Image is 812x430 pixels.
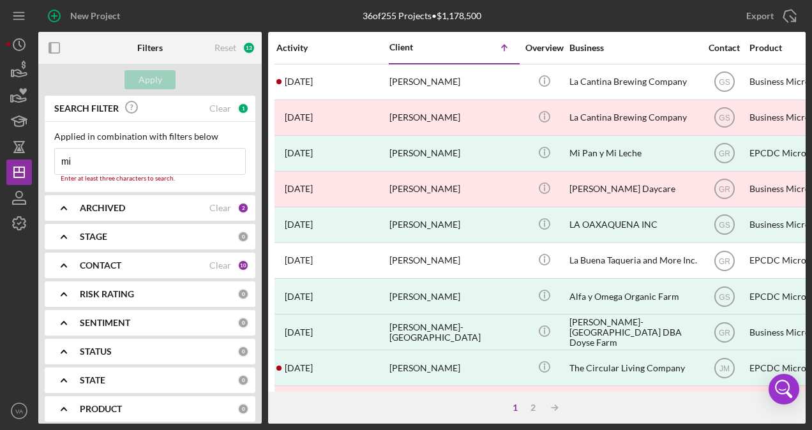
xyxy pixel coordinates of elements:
[719,364,730,373] text: JM
[38,3,133,29] button: New Project
[80,289,134,299] b: RISK RATING
[80,375,105,385] b: STATE
[70,3,120,29] div: New Project
[80,260,121,271] b: CONTACT
[569,208,697,242] div: LA OAXAQUENA INC
[569,137,697,170] div: Mi Pan y Mi Leche
[389,279,517,313] div: [PERSON_NAME]
[389,65,517,99] div: [PERSON_NAME]
[719,114,730,122] text: GS
[719,328,730,337] text: GR
[237,202,249,214] div: 2
[237,374,249,386] div: 0
[389,42,453,52] div: Client
[80,203,125,213] b: ARCHIVED
[506,403,524,413] div: 1
[569,351,697,385] div: The Circular Living Company
[719,292,730,301] text: GS
[285,255,313,265] time: 2025-01-16 17:50
[237,103,249,114] div: 1
[285,77,313,87] time: 2023-05-02 19:06
[569,43,697,53] div: Business
[276,43,388,53] div: Activity
[719,185,730,194] text: GR
[285,184,313,194] time: 2023-11-30 19:35
[285,219,313,230] time: 2024-01-17 19:48
[54,175,246,182] div: Enter at least three characters to search.
[569,101,697,135] div: La Cantina Brewing Company
[569,172,697,206] div: [PERSON_NAME] Daycare
[389,101,517,135] div: [PERSON_NAME]
[569,315,697,349] div: [PERSON_NAME]-[GEOGRAPHIC_DATA] DBA Doyse Farm
[237,317,249,329] div: 0
[15,408,24,415] text: VA
[389,172,517,206] div: [PERSON_NAME]
[285,363,313,373] time: 2024-12-05 18:08
[389,315,517,349] div: [PERSON_NAME]-[GEOGRAPHIC_DATA]
[54,131,246,142] div: Applied in combination with filters below
[524,403,542,413] div: 2
[520,43,568,53] div: Overview
[124,70,176,89] button: Apply
[700,43,748,53] div: Contact
[285,292,313,302] time: 2024-10-31 01:24
[389,351,517,385] div: [PERSON_NAME]
[80,232,107,242] b: STAGE
[237,231,249,242] div: 0
[237,403,249,415] div: 0
[719,221,730,230] text: GS
[389,387,517,420] div: [PERSON_NAME]
[363,11,481,21] div: 36 of 255 Projects • $1,178,500
[285,148,313,158] time: 2024-09-06 03:13
[139,70,162,89] div: Apply
[80,346,112,357] b: STATUS
[237,260,249,271] div: 10
[137,43,163,53] b: Filters
[719,78,730,87] text: GS
[237,346,249,357] div: 0
[243,41,255,54] div: 13
[769,374,799,404] div: Open Intercom Messenger
[746,3,774,29] div: Export
[285,327,313,337] time: 2023-01-26 20:00
[569,244,697,278] div: La Buena Taqueria and More Inc.
[237,288,249,300] div: 0
[209,103,231,114] div: Clear
[80,318,130,328] b: SENTIMENT
[569,279,697,313] div: Alfa y Omega Organic Farm
[54,103,119,114] b: SEARCH FILTER
[719,149,730,158] text: GR
[569,387,697,420] div: [PERSON_NAME]
[214,43,236,53] div: Reset
[719,256,730,265] text: GR
[569,65,697,99] div: La Cantina Brewing Company
[285,112,313,122] time: 2023-06-06 20:19
[733,3,806,29] button: Export
[209,203,231,213] div: Clear
[6,398,32,424] button: VA
[389,137,517,170] div: [PERSON_NAME]
[389,244,517,278] div: [PERSON_NAME]
[389,208,517,242] div: [PERSON_NAME]
[80,404,122,414] b: PRODUCT
[209,260,231,271] div: Clear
